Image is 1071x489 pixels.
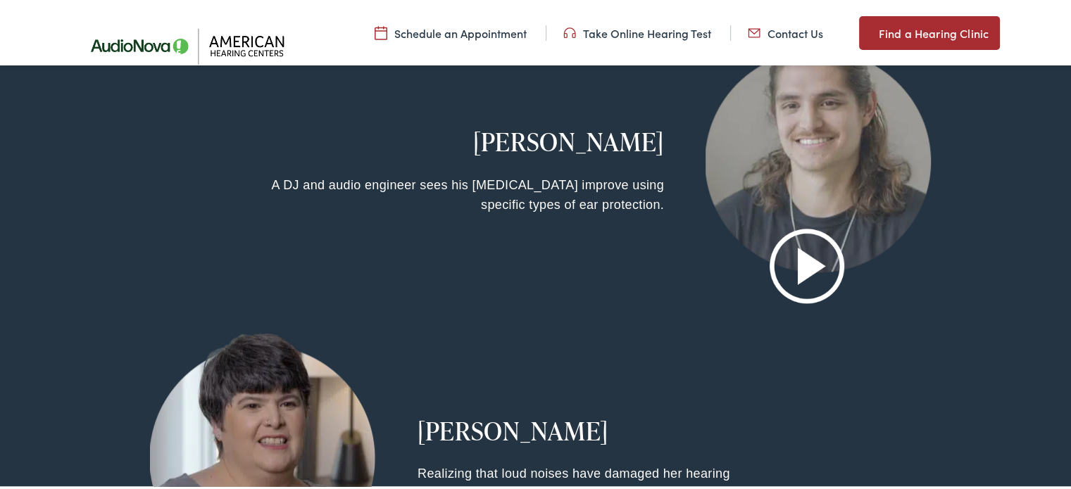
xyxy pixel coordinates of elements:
div: A DJ and audio engineer sees his [MEDICAL_DATA] improve using specific types of ear protection. [150,173,664,214]
a: Contact Us [748,23,823,39]
a: Take Online Hearing Test [563,23,711,39]
img: utility icon [859,23,872,39]
a: Schedule an Appointment [375,23,527,39]
img: utility icon [563,23,576,39]
img: A play button for hearing health video. [770,227,844,301]
img: utility icon [375,23,387,39]
h2: [PERSON_NAME] [150,125,664,155]
h2: [PERSON_NAME] [418,414,932,444]
img: utility icon [748,23,760,39]
a: Find a Hearing Clinic [859,14,1000,48]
